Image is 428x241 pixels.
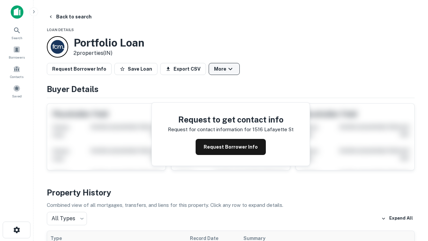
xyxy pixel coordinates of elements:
p: 2 properties (IN) [74,49,144,57]
span: Loan Details [47,28,74,32]
iframe: Chat Widget [395,166,428,198]
img: capitalize-icon.png [11,5,23,19]
a: Search [2,24,31,42]
p: Combined view of all mortgages, transfers, and liens for this property. Click any row to expand d... [47,201,415,209]
div: All Types [47,212,87,225]
button: Back to search [45,11,94,23]
a: Contacts [2,63,31,81]
p: 1516 lafayette st [252,126,294,134]
button: Save Loan [114,63,157,75]
span: Contacts [10,74,23,79]
span: Search [11,35,22,41]
button: Request Borrower Info [47,63,112,75]
h3: Portfolio Loan [74,36,144,49]
h4: Request to get contact info [168,113,294,126]
button: More [209,63,240,75]
a: Saved [2,82,31,100]
span: Borrowers [9,55,25,60]
button: Export CSV [160,63,206,75]
p: Request for contact information for [168,126,251,134]
button: Expand All [380,214,415,224]
h4: Buyer Details [47,83,415,95]
button: Request Borrower Info [196,139,266,155]
span: Saved [12,93,22,99]
a: Borrowers [2,43,31,61]
h4: Property History [47,186,415,198]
